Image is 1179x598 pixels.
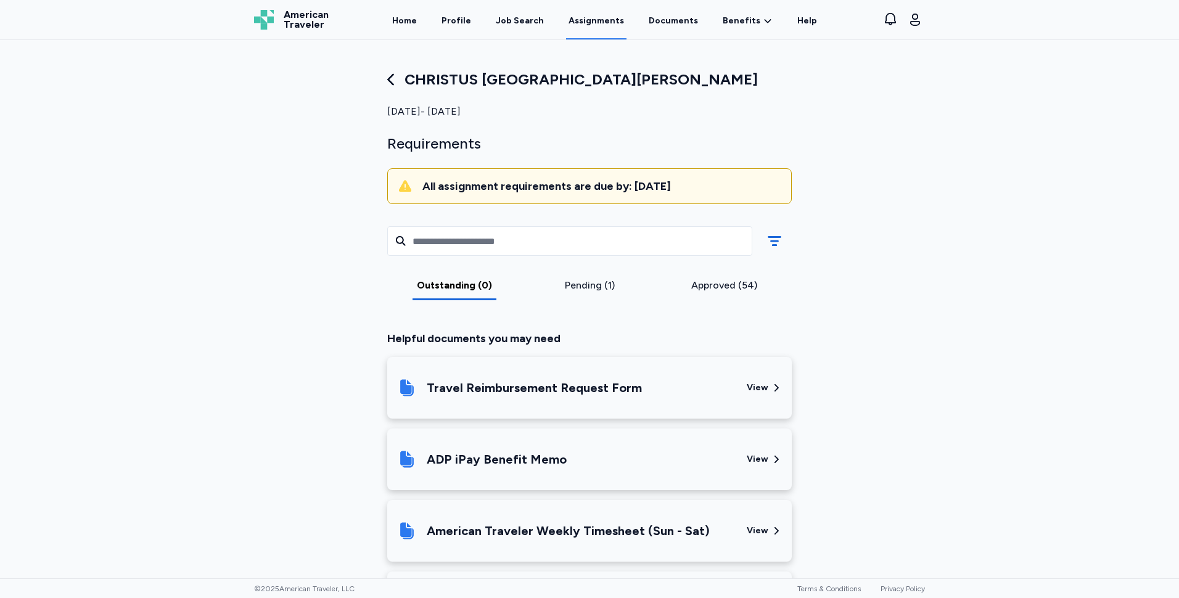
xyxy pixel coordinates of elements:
img: Logo [254,10,274,30]
div: Travel Reimbursement Request Form [427,379,642,396]
div: [DATE] - [DATE] [387,104,792,119]
div: CHRISTUS [GEOGRAPHIC_DATA][PERSON_NAME] [387,70,792,89]
a: Terms & Conditions [797,584,861,593]
div: Requirements [387,134,792,154]
span: © 2025 American Traveler, LLC [254,584,355,594]
div: American Traveler Weekly Timesheet (Sun - Sat) [427,522,710,539]
div: View [747,453,768,465]
div: Job Search [496,15,544,27]
div: Pending (1) [527,278,652,293]
div: View [747,382,768,394]
div: ADP iPay Benefit Memo [427,451,567,468]
a: Benefits [723,15,773,27]
div: Helpful documents you may need [387,330,792,347]
span: American Traveler [284,10,329,30]
span: Benefits [723,15,760,27]
a: Assignments [566,1,626,39]
div: Approved (54) [662,278,787,293]
a: Privacy Policy [881,584,925,593]
div: All assignment requirements are due by: [DATE] [422,179,781,194]
div: Outstanding (0) [392,278,517,293]
div: View [747,525,768,537]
